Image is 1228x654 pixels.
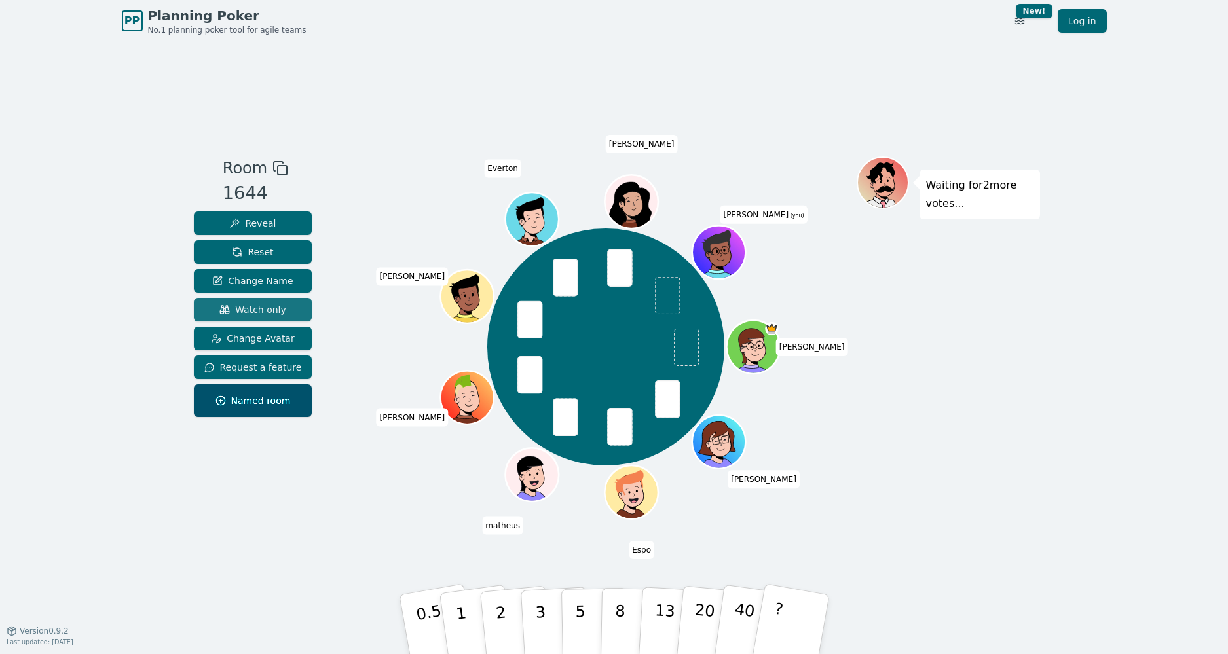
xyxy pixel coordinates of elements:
button: Change Name [194,269,312,293]
span: Click to change your name [376,267,448,285]
span: Named room [215,394,291,407]
button: Reveal [194,211,312,235]
span: No.1 planning poker tool for agile teams [148,25,307,35]
div: New! [1016,4,1053,18]
button: Reset [194,240,312,264]
span: PP [124,13,140,29]
span: Click to change your name [606,135,678,153]
span: Click to change your name [776,338,848,356]
button: Named room [194,384,312,417]
span: Change Name [212,274,293,287]
span: Planning Poker [148,7,307,25]
button: Version0.9.2 [7,626,69,636]
button: Change Avatar [194,327,312,350]
div: 1644 [223,180,288,207]
button: New! [1008,9,1032,33]
span: Request a feature [204,361,302,374]
span: Reset [232,245,273,259]
span: (you) [789,213,804,219]
a: Log in [1058,9,1106,33]
button: Watch only [194,298,312,321]
span: Julie is the host [765,322,778,335]
button: Click to change your avatar [694,227,744,278]
span: Click to change your name [720,206,807,224]
span: Room [223,156,267,180]
button: Request a feature [194,355,312,379]
span: Version 0.9.2 [20,626,69,636]
span: Last updated: [DATE] [7,638,73,645]
span: Click to change your name [482,517,523,535]
span: Click to change your name [484,160,521,178]
span: Click to change your name [376,409,448,427]
span: Change Avatar [211,332,295,345]
span: Reveal [229,217,276,230]
span: Watch only [219,303,286,316]
span: Click to change your name [629,541,654,559]
p: Waiting for 2 more votes... [926,176,1033,213]
span: Click to change your name [728,470,800,488]
a: PPPlanning PokerNo.1 planning poker tool for agile teams [122,7,307,35]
